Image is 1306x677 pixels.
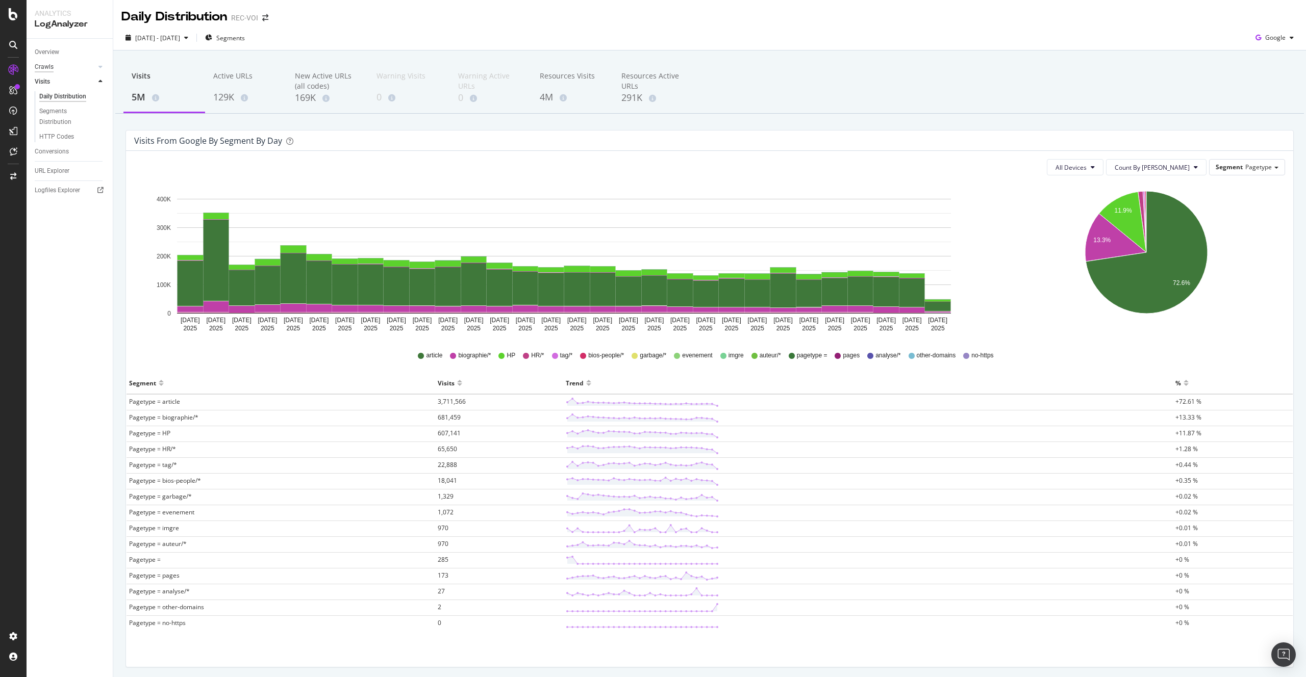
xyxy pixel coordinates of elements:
span: +0.02 % [1175,492,1198,501]
span: Count By Day [1115,163,1190,172]
span: 0 [438,618,441,627]
text: [DATE] [516,317,535,324]
span: evenement [682,351,712,360]
button: Count By [PERSON_NAME] [1106,159,1207,175]
text: [DATE] [490,317,509,324]
text: [DATE] [335,317,355,324]
text: 2025 [209,325,223,332]
text: 2025 [828,325,842,332]
span: +0 % [1175,571,1189,580]
div: LogAnalyzer [35,18,105,30]
span: 607,141 [438,429,461,437]
text: [DATE] [748,317,767,324]
text: [DATE] [670,317,690,324]
span: 1,072 [438,508,454,516]
span: 173 [438,571,448,580]
button: Google [1251,30,1298,46]
text: 72.6% [1172,279,1190,287]
div: Visits from google by Segment by Day [134,136,282,146]
text: 2025 [725,325,739,332]
span: 3,711,566 [438,397,466,406]
span: no-https [971,351,993,360]
text: 2025 [931,325,945,332]
span: +0.01 % [1175,524,1198,532]
span: biographie/* [458,351,491,360]
div: Resources Active URLs [621,71,687,91]
text: 2025 [183,325,197,332]
span: +72.61 % [1175,397,1201,406]
text: [DATE] [232,317,252,324]
span: Pagetype = HR/* [129,445,176,453]
span: +0 % [1175,603,1189,611]
div: Open Intercom Messenger [1271,642,1296,667]
span: Pagetype = auteur/* [129,539,187,548]
span: 18,041 [438,476,457,485]
span: auteur/* [760,351,781,360]
div: Segment [129,375,156,391]
text: [DATE] [619,317,638,324]
div: URL Explorer [35,166,69,176]
text: [DATE] [567,317,587,324]
span: +0 % [1175,587,1189,595]
div: 291K [621,91,687,105]
text: [DATE] [284,317,303,324]
text: [DATE] [825,317,844,324]
text: 2025 [544,325,558,332]
text: [DATE] [696,317,716,324]
text: 2025 [570,325,584,332]
span: Pagetype = article [129,397,180,406]
div: Segments Distribution [39,106,96,127]
span: All Devices [1056,163,1087,172]
span: +0.44 % [1175,460,1198,469]
text: [DATE] [206,317,225,324]
svg: A chart. [134,184,994,336]
div: New Active URLs (all codes) [295,71,360,91]
div: Resources Visits [540,71,605,90]
text: 2025 [596,325,610,332]
div: Warning Active URLs [458,71,523,91]
text: 2025 [699,325,713,332]
svg: A chart. [1009,184,1284,336]
text: 200K [157,253,171,260]
span: +1.28 % [1175,445,1198,453]
text: 2025 [235,325,248,332]
text: 0 [167,310,171,317]
div: REC-VOI [231,13,258,23]
a: Visits [35,76,95,87]
text: 300K [157,224,171,231]
text: 2025 [441,325,455,332]
text: 2025 [647,325,661,332]
span: [DATE] - [DATE] [135,34,180,42]
span: Segment [1216,163,1243,171]
span: other-domains [917,351,956,360]
span: Pagetype = [129,555,161,564]
span: garbage/* [640,351,666,360]
span: 22,888 [438,460,457,469]
span: +0.02 % [1175,508,1198,516]
div: 4M [540,91,605,104]
span: pagetype = [797,351,827,360]
span: Pagetype = biographie/* [129,413,198,422]
span: 27 [438,587,445,595]
text: 2025 [287,325,300,332]
text: 11.9% [1114,207,1132,214]
span: Pagetype = evenement [129,508,194,516]
text: [DATE] [258,317,277,324]
text: 2025 [364,325,378,332]
text: [DATE] [361,317,381,324]
text: 2025 [776,325,790,332]
text: 2025 [467,325,481,332]
text: 400K [157,196,171,203]
span: Google [1265,33,1286,42]
span: tag/* [560,351,573,360]
span: Segments [216,34,245,42]
a: Conversions [35,146,106,157]
div: Trend [566,375,584,391]
span: +0 % [1175,555,1189,564]
span: Pagetype = analyse/* [129,587,190,595]
span: Pagetype = HP [129,429,170,437]
span: +11.87 % [1175,429,1201,437]
text: 2025 [493,325,507,332]
a: Segments Distribution [39,106,106,127]
div: Active URLs [213,71,279,90]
